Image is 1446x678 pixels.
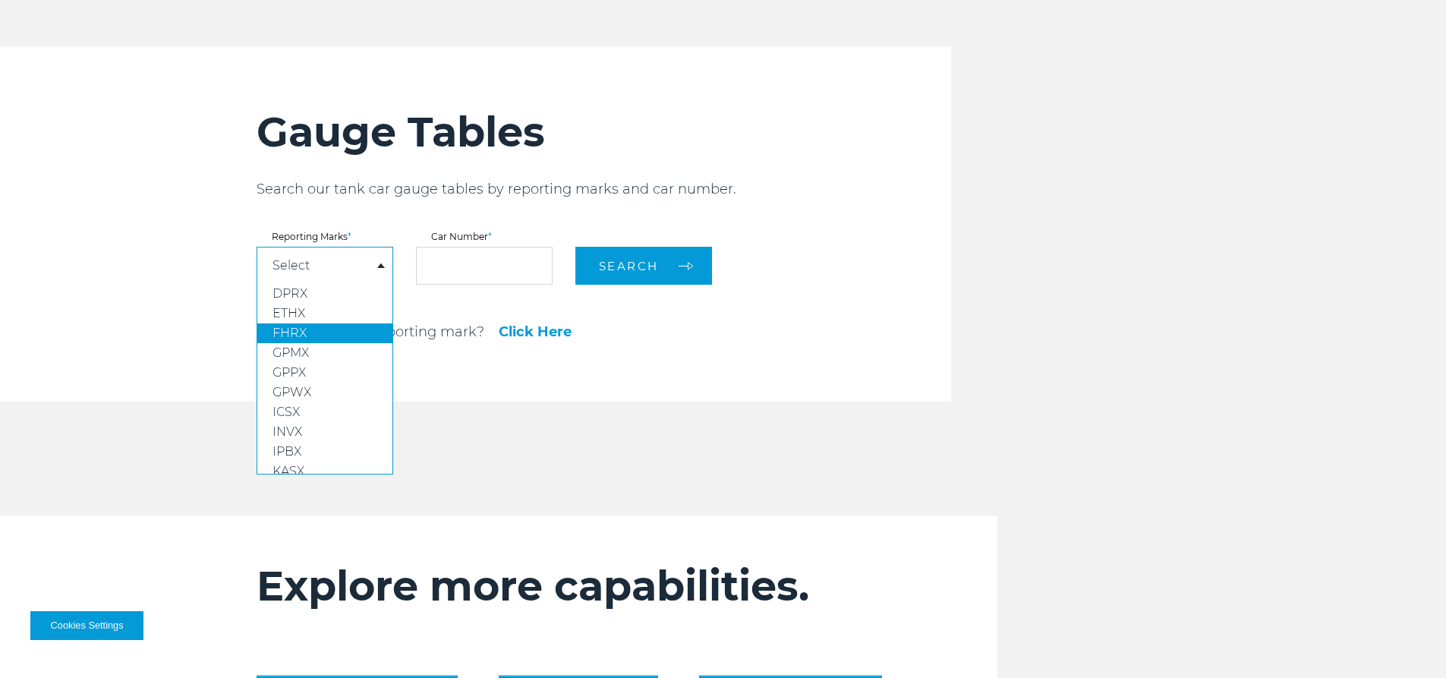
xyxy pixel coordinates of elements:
span: GPMX [273,345,309,360]
label: Reporting Marks [257,232,393,241]
a: IPBX [257,442,392,462]
span: GPPX [273,365,306,380]
label: Car Number [416,232,553,241]
a: Select [273,260,310,272]
h2: Explore more capabilities. [257,561,907,611]
a: ICSX [257,402,392,422]
a: DPRX [257,284,392,304]
span: IPBX [273,444,301,459]
h2: Gauge Tables [257,107,951,157]
span: FHRX [273,326,307,340]
span: INVX [273,424,302,439]
p: Search our tank car gauge tables by reporting marks and car number. [257,180,951,198]
span: ETHX [273,306,305,320]
a: GPPX [257,363,392,383]
a: Click Here [499,325,572,339]
a: ETHX [257,304,392,323]
button: Cookies Settings [30,611,143,640]
a: GPMX [257,343,392,363]
a: FHRX [257,323,392,343]
a: GPWX [257,383,392,402]
span: DPRX [273,286,307,301]
span: Search [599,259,659,273]
span: ICSX [273,405,300,419]
iframe: Chat Widget [1370,605,1446,678]
a: KASX [257,462,392,481]
a: INVX [257,422,392,442]
button: Search arrow arrow [575,247,712,285]
span: GPWX [273,385,311,399]
span: KASX [273,464,304,478]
